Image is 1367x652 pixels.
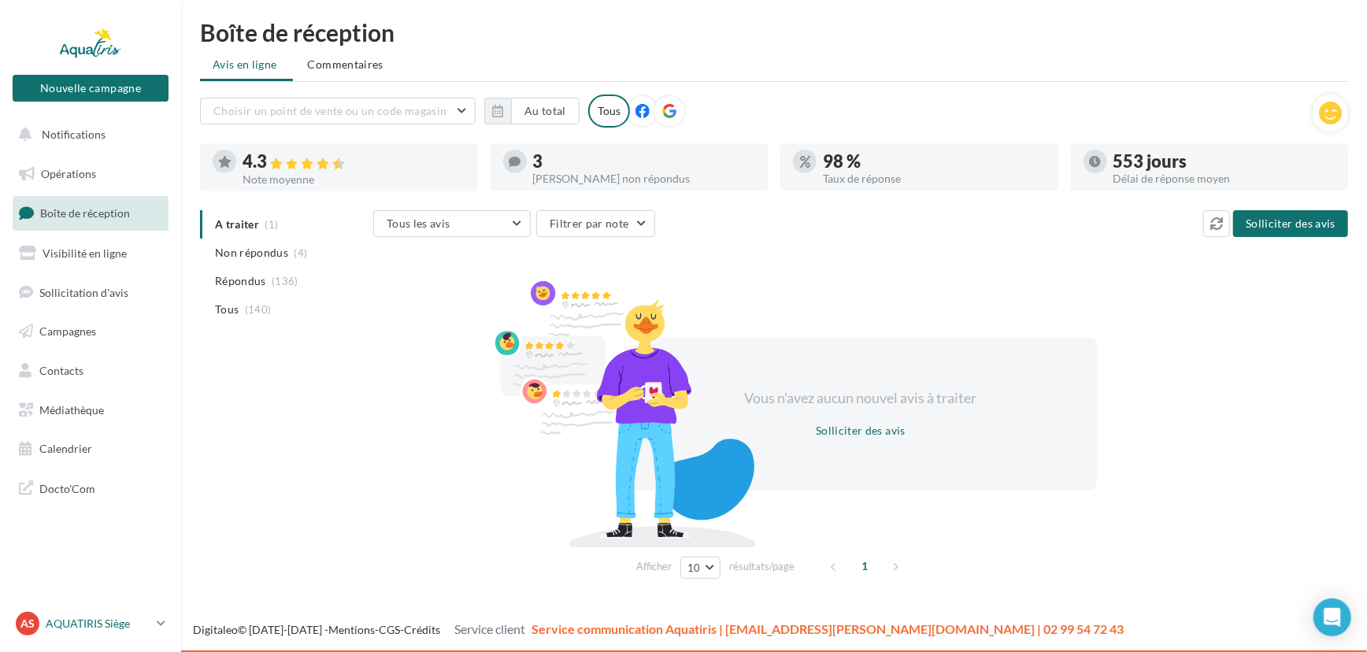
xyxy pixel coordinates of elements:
[9,432,172,465] a: Calendrier
[40,206,130,220] span: Boîte de réception
[536,210,655,237] button: Filtrer par note
[687,561,701,574] span: 10
[636,559,672,574] span: Afficher
[404,623,440,636] a: Crédits
[295,246,308,259] span: (4)
[215,245,288,261] span: Non répondus
[1313,598,1351,636] div: Open Intercom Messenger
[9,157,172,191] a: Opérations
[809,421,912,440] button: Solliciter des avis
[588,94,630,128] div: Tous
[308,57,383,72] span: Commentaires
[533,173,756,184] div: [PERSON_NAME] non répondus
[373,210,531,237] button: Tous les avis
[823,153,1046,170] div: 98 %
[272,275,298,287] span: (136)
[823,173,1046,184] div: Taux de réponse
[243,174,465,185] div: Note moyenne
[853,554,878,579] span: 1
[484,98,580,124] button: Au total
[215,273,266,289] span: Répondus
[1113,153,1336,170] div: 553 jours
[379,623,400,636] a: CGS
[20,616,35,632] span: AS
[243,153,465,171] div: 4.3
[13,75,169,102] button: Nouvelle campagne
[39,442,92,455] span: Calendrier
[42,128,106,141] span: Notifications
[454,621,525,636] span: Service client
[9,315,172,348] a: Campagnes
[328,623,375,636] a: Mentions
[43,246,127,260] span: Visibilité en ligne
[9,237,172,270] a: Visibilité en ligne
[1113,173,1336,184] div: Délai de réponse moyen
[680,557,721,579] button: 10
[39,324,96,338] span: Campagnes
[387,217,450,230] span: Tous les avis
[13,609,169,639] a: AS AQUATIRIS Siège
[245,303,272,316] span: (140)
[9,276,172,309] a: Sollicitation d'avis
[725,388,996,409] div: Vous n'avez aucun nouvel avis à traiter
[9,472,172,505] a: Docto'Com
[9,354,172,387] a: Contacts
[9,196,172,230] a: Boîte de réception
[46,616,150,632] p: AQUATIRIS Siège
[511,98,580,124] button: Au total
[39,285,128,298] span: Sollicitation d'avis
[41,167,96,180] span: Opérations
[39,478,95,498] span: Docto'Com
[193,623,238,636] a: Digitaleo
[39,403,104,417] span: Médiathèque
[532,621,1124,636] span: Service communication Aquatiris | [EMAIL_ADDRESS][PERSON_NAME][DOMAIN_NAME] | 02 99 54 72 43
[213,104,446,117] span: Choisir un point de vente ou un code magasin
[729,559,795,574] span: résultats/page
[215,302,239,317] span: Tous
[9,394,172,427] a: Médiathèque
[39,364,83,377] span: Contacts
[200,98,476,124] button: Choisir un point de vente ou un code magasin
[193,623,1124,636] span: © [DATE]-[DATE] - - -
[533,153,756,170] div: 3
[9,118,165,151] button: Notifications
[200,20,1348,44] div: Boîte de réception
[1233,210,1348,237] button: Solliciter des avis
